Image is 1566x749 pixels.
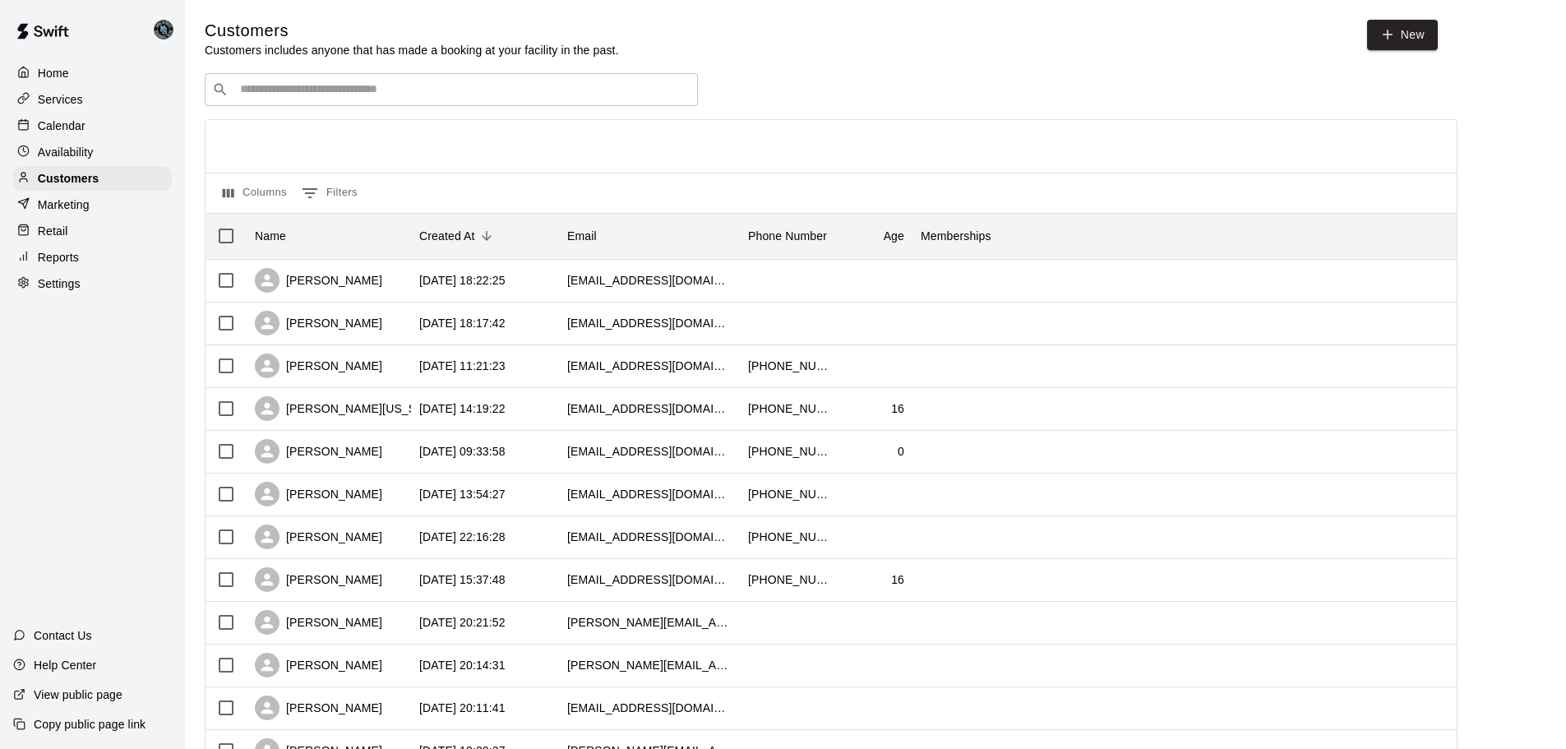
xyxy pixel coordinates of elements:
[567,700,732,716] div: hannahmurrell@kw.com
[34,687,122,703] p: View public page
[567,272,732,289] div: jmcginnis1978@gmail.com
[921,213,991,259] div: Memberships
[567,358,732,374] div: jebunten@gmail.com
[38,275,81,292] p: Settings
[567,614,732,631] div: diane@deejon.com
[13,140,172,164] a: Availability
[255,567,382,592] div: [PERSON_NAME]
[419,486,506,502] div: 2025-09-03 13:54:27
[567,529,732,545] div: evanrmeyers@gmail.com
[13,87,172,112] a: Services
[559,213,740,259] div: Email
[38,144,94,160] p: Availability
[255,610,382,635] div: [PERSON_NAME]
[255,482,382,506] div: [PERSON_NAME]
[567,571,732,588] div: maxdunn17@icloud.com
[567,213,597,259] div: Email
[567,400,732,417] div: miles3192@gmail.com
[13,245,172,270] a: Reports
[13,192,172,217] a: Marketing
[567,486,732,502] div: lindsaysilsby@gmail.com
[38,196,90,213] p: Marketing
[748,213,827,259] div: Phone Number
[884,213,904,259] div: Age
[38,223,68,239] p: Retail
[255,268,382,293] div: [PERSON_NAME]
[567,315,732,331] div: susanandjosh@gmail.com
[419,358,506,374] div: 2025-09-08 11:21:23
[247,213,411,259] div: Name
[255,213,286,259] div: Name
[567,443,732,460] div: josietofpi14@gmail.com
[38,118,85,134] p: Calendar
[38,65,69,81] p: Home
[748,486,830,502] div: +17852180177
[419,315,506,331] div: 2025-09-08 18:17:42
[255,439,382,464] div: [PERSON_NAME]
[748,358,830,374] div: +18168633225
[891,571,904,588] div: 16
[38,170,99,187] p: Customers
[419,272,506,289] div: 2025-09-08 18:22:25
[419,400,506,417] div: 2025-09-07 14:19:22
[205,42,619,58] p: Customers includes anyone that has made a booking at your facility in the past.
[150,13,185,46] div: Danny Lake
[748,571,830,588] div: +19138509134
[748,529,830,545] div: +19136452436
[255,311,382,335] div: [PERSON_NAME]
[13,166,172,191] a: Customers
[38,249,79,266] p: Reports
[898,443,904,460] div: 0
[838,213,912,259] div: Age
[154,20,173,39] img: Danny Lake
[255,653,382,677] div: [PERSON_NAME]
[255,525,382,549] div: [PERSON_NAME]
[255,396,448,421] div: [PERSON_NAME][US_STATE]
[567,657,732,673] div: michael.ebeid@gmail.com
[205,20,619,42] h5: Customers
[419,443,506,460] div: 2025-09-04 09:33:58
[34,657,96,673] p: Help Center
[419,700,506,716] div: 2025-08-28 20:11:41
[38,91,83,108] p: Services
[13,219,172,243] a: Retail
[748,443,830,460] div: +14054829212
[255,696,382,720] div: [PERSON_NAME]
[34,716,146,733] p: Copy public page link
[475,224,498,247] button: Sort
[891,400,904,417] div: 16
[13,113,172,138] a: Calendar
[13,271,172,296] a: Settings
[419,571,506,588] div: 2025-09-01 15:37:48
[419,614,506,631] div: 2025-08-28 20:21:52
[748,400,830,417] div: +18167089772
[219,180,291,206] button: Select columns
[205,73,698,106] div: Search customers by name or email
[1367,20,1438,50] a: New
[740,213,838,259] div: Phone Number
[411,213,559,259] div: Created At
[912,213,1159,259] div: Memberships
[13,61,172,86] a: Home
[298,180,362,206] button: Show filters
[419,529,506,545] div: 2025-09-01 22:16:28
[419,657,506,673] div: 2025-08-28 20:14:31
[255,354,382,378] div: [PERSON_NAME]
[419,213,475,259] div: Created At
[34,627,92,644] p: Contact Us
